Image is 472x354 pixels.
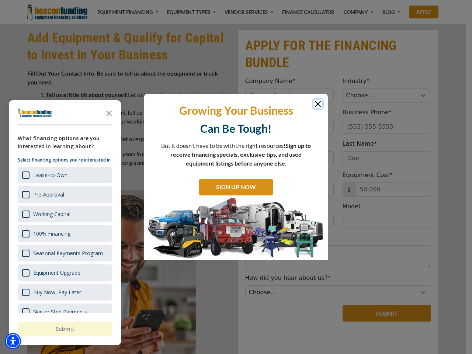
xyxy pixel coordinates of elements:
a: SIGN UP NOW [199,179,273,195]
div: Lease-to-Own [18,167,112,183]
div: Working Capital [18,206,112,222]
div: What financing options are you interested in learning about? [18,134,112,150]
div: Skip or Step Payments [33,308,87,315]
p: Select financing options you're interested in [18,156,112,164]
div: Seasonal Payments Program [33,250,103,257]
img: SIGN UP NOW [144,197,328,260]
button: Close [313,100,322,108]
div: Buy Now, Pay Later [33,289,81,296]
p: Can Be Tough! [150,121,322,136]
button: Close the survey [102,105,117,120]
div: Equipment Upgrade [33,269,80,276]
span: Sign up to receive financing specials, exclusive tips, and used equipment listings before anyone ... [170,142,311,167]
div: 100% Financing [18,225,112,242]
div: Equipment Upgrade [18,264,112,281]
div: Lease-to-Own [33,171,67,178]
button: Submit [18,322,112,336]
p: But it doesn't have to be with the right resources! [161,141,311,168]
div: Seasonal Payments Program [18,245,112,261]
div: Survey [9,100,121,345]
img: Company logo [18,108,52,117]
div: Pre-Approval [18,186,112,203]
p: Growing Your Business [150,103,322,118]
div: Skip or Step Payments [18,303,112,320]
div: Pre-Approval [33,191,64,198]
div: 100% Financing [33,230,70,237]
div: Working Capital [33,211,70,218]
div: Accessibility Menu [5,333,21,349]
div: Buy Now, Pay Later [18,284,112,301]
